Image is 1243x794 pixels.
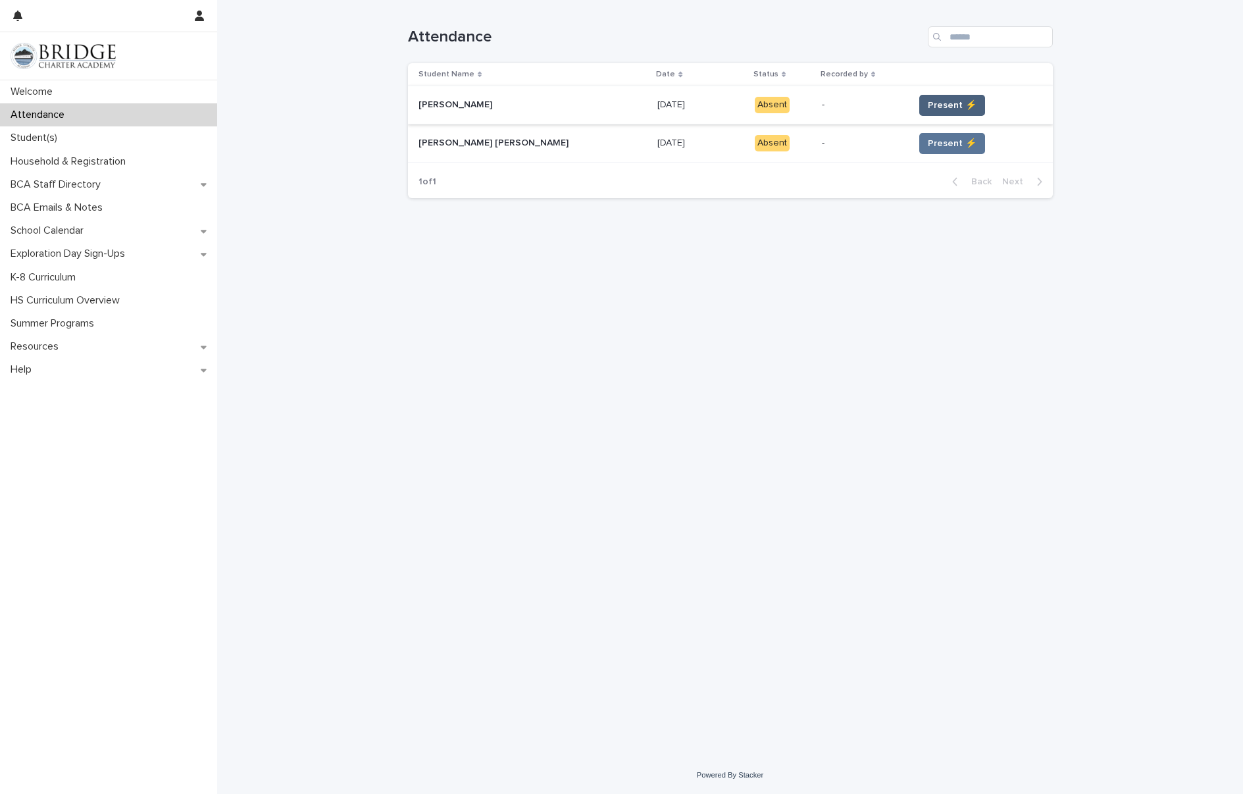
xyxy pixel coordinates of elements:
[5,201,113,214] p: BCA Emails & Notes
[5,155,136,168] p: Household & Registration
[5,363,42,376] p: Help
[755,135,790,151] div: Absent
[5,340,69,353] p: Resources
[11,43,116,69] img: V1C1m3IdTEidaUdm9Hs0
[419,135,571,149] p: [PERSON_NAME] [PERSON_NAME]
[408,124,1053,163] tr: [PERSON_NAME] [PERSON_NAME][PERSON_NAME] [PERSON_NAME] [DATE][DATE] Absent-Present ⚡
[657,97,688,111] p: [DATE]
[755,97,790,113] div: Absent
[5,294,130,307] p: HS Curriculum Overview
[5,248,136,260] p: Exploration Day Sign-Ups
[5,178,111,191] p: BCA Staff Directory
[928,99,977,112] span: Present ⚡
[919,95,985,116] button: Present ⚡
[5,317,105,330] p: Summer Programs
[963,177,992,186] span: Back
[419,97,495,111] p: [PERSON_NAME]
[821,67,868,82] p: Recorded by
[408,166,447,198] p: 1 of 1
[919,133,985,154] button: Present ⚡
[928,26,1053,47] input: Search
[5,109,75,121] p: Attendance
[822,138,904,149] p: -
[5,271,86,284] p: K-8 Curriculum
[1002,177,1031,186] span: Next
[657,135,688,149] p: [DATE]
[697,771,763,779] a: Powered By Stacker
[942,176,997,188] button: Back
[5,132,68,144] p: Student(s)
[997,176,1053,188] button: Next
[408,28,923,47] h1: Attendance
[753,67,778,82] p: Status
[822,99,904,111] p: -
[419,67,474,82] p: Student Name
[656,67,675,82] p: Date
[408,86,1053,124] tr: [PERSON_NAME][PERSON_NAME] [DATE][DATE] Absent-Present ⚡
[5,86,63,98] p: Welcome
[5,225,94,237] p: School Calendar
[928,137,977,150] span: Present ⚡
